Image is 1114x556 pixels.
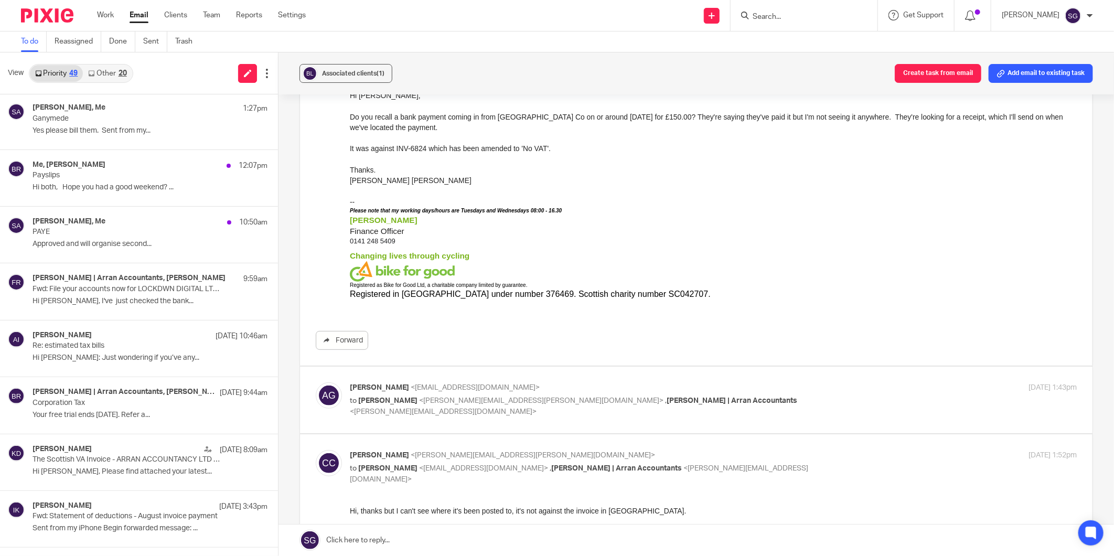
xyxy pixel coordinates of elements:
p: Hi [PERSON_NAME], I've just checked the bank... [33,297,267,306]
img: svg%3E [8,388,25,404]
p: Sent from my iPhone Begin forwarded message: ... [33,524,267,533]
img: svg%3E [1065,7,1081,24]
p: 1:27pm [243,103,267,114]
p: 9:59am [243,274,267,284]
span: to [350,397,357,404]
a: To do [21,31,47,52]
a: Work [97,10,114,20]
img: svg%3E [8,445,25,462]
h4: [PERSON_NAME] [33,501,92,510]
a: Forward [316,331,368,350]
span: [PERSON_NAME] [350,384,409,391]
span: , [665,397,667,404]
p: Hi both, Hope you had a good weekend? ... [33,183,267,192]
div: 49 [69,70,78,77]
span: (1) [377,70,384,77]
a: Clients [164,10,187,20]
p: [DATE] 10:46am [216,331,267,341]
p: Yes please bill them. Sent from my... [33,126,267,135]
span: Get Support [903,12,944,19]
img: svg%3E [8,501,25,518]
span: [PERSON_NAME] | Arran Accountants [551,465,682,472]
p: Hi [PERSON_NAME]: Just wondering if you’ve any... [33,354,267,362]
input: Search [752,13,846,22]
p: [DATE] 9:44am [220,388,267,398]
span: <[EMAIL_ADDRESS][DOMAIN_NAME]> [411,384,540,391]
a: Reports [236,10,262,20]
span: <[PERSON_NAME][EMAIL_ADDRESS][PERSON_NAME][DOMAIN_NAME]> [411,452,655,459]
button: Add email to existing task [989,64,1093,83]
img: svg%3E [8,217,25,234]
a: Priority49 [30,65,83,82]
img: svg%3E [8,274,25,291]
button: Create task from email [895,64,981,83]
img: svg%3E [316,450,342,476]
img: svg%3E [8,103,25,120]
span: [PERSON_NAME] [350,452,409,459]
a: Done [109,31,135,52]
h4: [PERSON_NAME], Me [33,103,105,112]
h4: [PERSON_NAME] | Arran Accountants, [PERSON_NAME] [33,274,226,283]
p: Approved and will organise second... [33,240,267,249]
h4: [PERSON_NAME] [33,445,92,454]
span: <[PERSON_NAME][EMAIL_ADDRESS][DOMAIN_NAME]> [350,465,808,483]
p: Payslips [33,171,220,180]
img: Pixie [21,8,73,23]
div: 20 [119,70,127,77]
p: 10:50am [239,217,267,228]
a: Other20 [83,65,132,82]
p: [DATE] 1:43pm [1029,382,1077,393]
p: Hi [PERSON_NAME], Please find attached your latest... [33,467,267,476]
p: Ganymede [33,114,220,123]
img: svg%3E [8,331,25,348]
a: Team [203,10,220,20]
p: Fwd: File your accounts now for LOCKDWN DIGITAL LTD SC755799 [33,285,220,294]
span: [PERSON_NAME] [358,397,417,404]
p: Re: estimated tax bills [33,341,220,350]
p: Fwd: Statement of deductions - August invoice payment [33,512,220,521]
span: to [350,465,357,472]
a: Reassigned [55,31,101,52]
img: svg%3E [8,161,25,177]
p: [PERSON_NAME] [1002,10,1059,20]
p: 12:07pm [239,161,267,171]
p: [DATE] 8:09am [220,445,267,455]
h4: [PERSON_NAME] | Arran Accountants, [PERSON_NAME] [33,388,215,397]
a: Email [130,10,148,20]
span: [PERSON_NAME] | Arran Accountants [667,397,797,404]
a: Trash [175,31,200,52]
span: Associated clients [322,70,384,77]
img: svg%3E [302,66,318,81]
img: svg%3E [316,382,342,409]
span: View [8,68,24,79]
span: <[PERSON_NAME][EMAIL_ADDRESS][PERSON_NAME][DOMAIN_NAME]> [419,397,663,404]
span: <[PERSON_NAME][EMAIL_ADDRESS][DOMAIN_NAME]> [350,408,537,415]
p: Corporation Tax [33,399,220,408]
p: [DATE] 3:43pm [219,501,267,512]
span: [PERSON_NAME] [358,465,417,472]
p: The Scottish VA Invoice - ARRAN ACCOUNTANCY LTD 011 [33,455,220,464]
span: <[EMAIL_ADDRESS][DOMAIN_NAME]> [419,465,548,472]
h4: [PERSON_NAME], Me [33,217,105,226]
a: Settings [278,10,306,20]
p: [DATE] 1:52pm [1029,450,1077,461]
span: , [550,465,551,472]
button: Associated clients(1) [299,64,392,83]
h4: [PERSON_NAME] [33,331,92,340]
p: Your free trial ends [DATE]. Refer a... [33,411,267,420]
p: PAYE [33,228,220,237]
h4: Me, [PERSON_NAME] [33,161,105,169]
a: Sent [143,31,167,52]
